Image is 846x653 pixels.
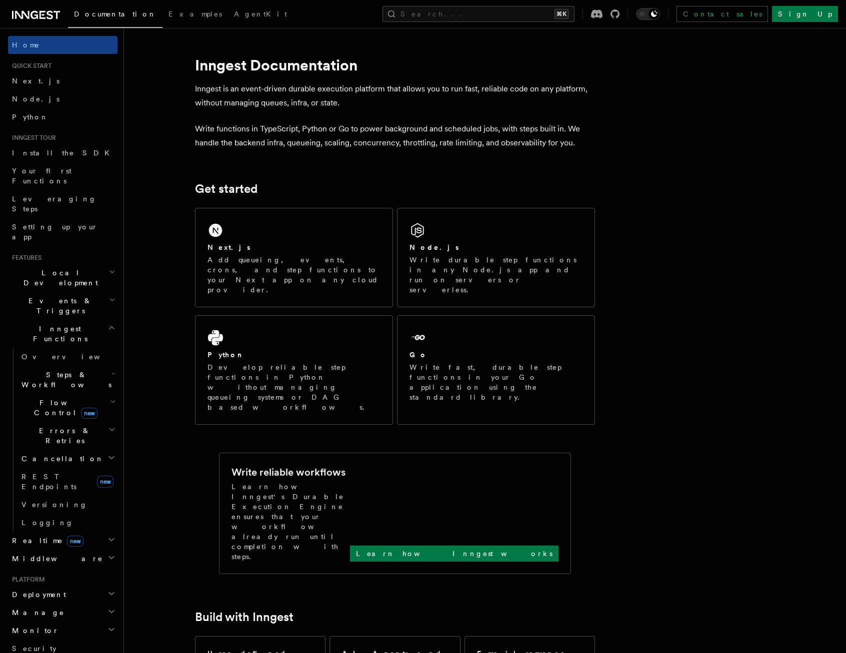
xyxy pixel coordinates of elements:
[772,6,838,22] a: Sign Up
[17,394,117,422] button: Flow Controlnew
[397,208,595,307] a: Node.jsWrite durable step functions in any Node.js app and run on servers or serverless.
[554,9,568,19] kbd: ⌘K
[8,62,51,70] span: Quick start
[8,292,117,320] button: Events & Triggers
[228,3,293,27] a: AgentKit
[350,546,558,562] a: Learn how Inngest works
[8,36,117,54] a: Home
[397,315,595,425] a: GoWrite fast, durable step functions in your Go application using the standard library.
[409,255,582,295] p: Write durable step functions in any Node.js app and run on servers or serverless.
[17,426,108,446] span: Errors & Retries
[8,626,59,636] span: Monitor
[231,465,345,479] h2: Write reliable workflows
[8,608,64,618] span: Manage
[195,208,393,307] a: Next.jsAdd queueing, events, crons, and step functions to your Next app on any cloud provider.
[17,348,117,366] a: Overview
[8,324,108,344] span: Inngest Functions
[8,218,117,246] a: Setting up your app
[12,40,40,50] span: Home
[356,549,552,559] p: Learn how Inngest works
[17,370,111,390] span: Steps & Workflows
[195,122,595,150] p: Write functions in TypeScript, Python or Go to power background and scheduled jobs, with steps bu...
[207,255,380,295] p: Add queueing, events, crons, and step functions to your Next app on any cloud provider.
[409,362,582,402] p: Write fast, durable step functions in your Go application using the standard library.
[409,242,459,252] h2: Node.js
[168,10,222,18] span: Examples
[21,473,76,491] span: REST Endpoints
[8,264,117,292] button: Local Development
[17,450,117,468] button: Cancellation
[67,536,83,547] span: new
[81,408,97,419] span: new
[8,254,41,262] span: Features
[207,362,380,412] p: Develop reliable step functions in Python without managing queueing systems or DAG based workflows.
[12,77,59,85] span: Next.js
[17,454,104,464] span: Cancellation
[8,622,117,640] button: Monitor
[8,72,117,90] a: Next.js
[8,348,117,532] div: Inngest Functions
[8,268,109,288] span: Local Development
[195,56,595,74] h1: Inngest Documentation
[12,167,71,185] span: Your first Functions
[207,242,250,252] h2: Next.js
[74,10,156,18] span: Documentation
[8,90,117,108] a: Node.js
[12,149,115,157] span: Install the SDK
[382,6,574,22] button: Search...⌘K
[636,8,660,20] button: Toggle dark mode
[12,645,56,653] span: Security
[97,476,113,488] span: new
[409,350,427,360] h2: Go
[195,82,595,110] p: Inngest is an event-driven durable execution platform that allows you to run fast, reliable code ...
[17,398,110,418] span: Flow Control
[8,586,117,604] button: Deployment
[8,536,83,546] span: Realtime
[8,532,117,550] button: Realtimenew
[12,223,98,241] span: Setting up your app
[68,3,162,28] a: Documentation
[8,554,103,564] span: Middleware
[162,3,228,27] a: Examples
[21,501,87,509] span: Versioning
[195,182,257,196] a: Get started
[207,350,244,360] h2: Python
[21,519,73,527] span: Logging
[17,422,117,450] button: Errors & Retries
[21,353,124,361] span: Overview
[234,10,287,18] span: AgentKit
[8,108,117,126] a: Python
[17,468,117,496] a: REST Endpointsnew
[195,610,293,624] a: Build with Inngest
[17,514,117,532] a: Logging
[12,195,96,213] span: Leveraging Steps
[676,6,768,22] a: Contact sales
[12,113,48,121] span: Python
[8,604,117,622] button: Manage
[8,162,117,190] a: Your first Functions
[8,296,109,316] span: Events & Triggers
[8,590,66,600] span: Deployment
[8,144,117,162] a: Install the SDK
[195,315,393,425] a: PythonDevelop reliable step functions in Python without managing queueing systems or DAG based wo...
[17,366,117,394] button: Steps & Workflows
[231,482,350,562] p: Learn how Inngest's Durable Execution Engine ensures that your workflow already run until complet...
[12,95,59,103] span: Node.js
[8,576,45,584] span: Platform
[8,550,117,568] button: Middleware
[8,134,56,142] span: Inngest tour
[17,496,117,514] a: Versioning
[8,320,117,348] button: Inngest Functions
[8,190,117,218] a: Leveraging Steps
